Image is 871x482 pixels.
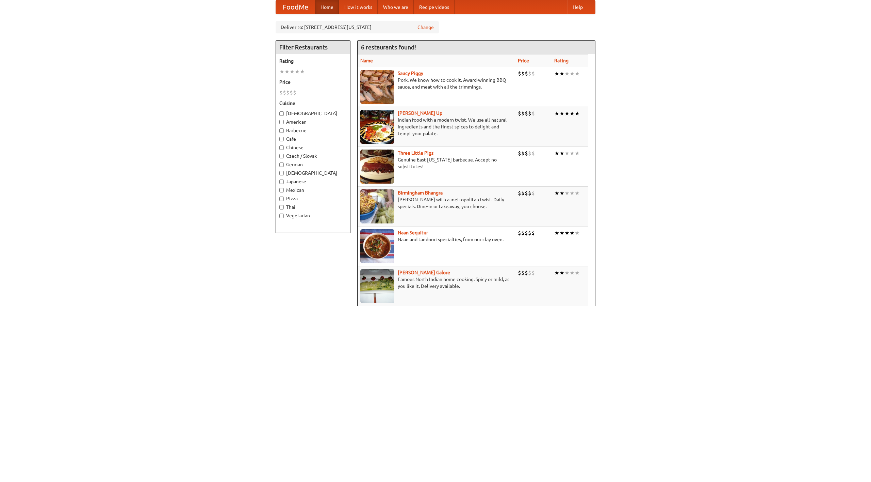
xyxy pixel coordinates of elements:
[279,119,347,125] label: American
[398,150,433,156] a: Three Little Pigs
[414,0,455,14] a: Recipe videos
[279,144,347,151] label: Chinese
[279,111,284,116] input: [DEMOGRAPHIC_DATA]
[290,68,295,75] li: ★
[398,270,450,275] a: [PERSON_NAME] Galore
[360,189,394,223] img: bhangra.jpg
[531,110,535,117] li: $
[279,204,347,211] label: Thai
[575,269,580,277] li: ★
[531,150,535,157] li: $
[564,110,570,117] li: ★
[279,195,347,202] label: Pizza
[564,70,570,77] li: ★
[521,189,525,197] li: $
[559,150,564,157] li: ★
[315,0,339,14] a: Home
[518,189,521,197] li: $
[279,110,347,117] label: [DEMOGRAPHIC_DATA]
[521,150,525,157] li: $
[518,229,521,237] li: $
[360,156,512,170] p: Genuine East [US_STATE] barbecue. Accept no substitutes!
[279,178,347,185] label: Japanese
[528,189,531,197] li: $
[554,189,559,197] li: ★
[279,212,347,219] label: Vegetarian
[360,269,394,303] img: currygalore.jpg
[518,269,521,277] li: $
[279,180,284,184] input: Japanese
[531,189,535,197] li: $
[360,196,512,210] p: [PERSON_NAME] with a metropolitan twist. Daily specials. Dine-in or takeaway, you choose.
[518,150,521,157] li: $
[528,150,531,157] li: $
[279,145,284,150] input: Chinese
[575,150,580,157] li: ★
[554,58,569,63] a: Rating
[559,189,564,197] li: ★
[398,71,423,76] b: Saucy Piggy
[567,0,588,14] a: Help
[525,189,528,197] li: $
[525,150,528,157] li: $
[279,68,284,75] li: ★
[279,137,284,141] input: Cafe
[276,21,439,33] div: Deliver to: [STREET_ADDRESS][US_STATE]
[570,269,575,277] li: ★
[531,70,535,77] li: $
[554,110,559,117] li: ★
[295,68,300,75] li: ★
[279,154,284,158] input: Czech / Slovak
[360,229,394,263] img: naansequitur.jpg
[559,269,564,277] li: ★
[279,153,347,159] label: Czech / Slovak
[570,229,575,237] li: ★
[398,190,443,196] a: Birmingham Bhangra
[279,120,284,124] input: American
[575,229,580,237] li: ★
[398,110,442,116] a: [PERSON_NAME] Up
[570,110,575,117] li: ★
[293,89,296,96] li: $
[279,162,284,167] input: German
[564,189,570,197] li: ★
[279,127,347,134] label: Barbecue
[521,110,525,117] li: $
[528,70,531,77] li: $
[279,205,284,209] input: Thai
[575,110,580,117] li: ★
[279,197,284,201] input: Pizza
[361,44,416,50] ng-pluralize: 6 restaurants found!
[559,110,564,117] li: ★
[398,230,428,235] a: Naan Sequitur
[554,150,559,157] li: ★
[417,24,434,31] a: Change
[360,150,394,184] img: littlepigs.jpg
[360,276,512,290] p: Famous North Indian home cooking. Spicy or mild, as you like it. Delivery available.
[276,0,315,14] a: FoodMe
[360,77,512,90] p: Pork. We know how to cook it. Award-winning BBQ sauce, and meat with all the trimmings.
[521,229,525,237] li: $
[525,269,528,277] li: $
[575,189,580,197] li: ★
[378,0,414,14] a: Who we are
[554,70,559,77] li: ★
[531,229,535,237] li: $
[279,187,347,193] label: Mexican
[570,70,575,77] li: ★
[570,189,575,197] li: ★
[518,110,521,117] li: $
[279,170,347,176] label: [DEMOGRAPHIC_DATA]
[528,229,531,237] li: $
[276,41,350,54] h4: Filter Restaurants
[554,229,559,237] li: ★
[518,70,521,77] li: $
[290,89,293,96] li: $
[564,229,570,237] li: ★
[279,100,347,107] h5: Cuisine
